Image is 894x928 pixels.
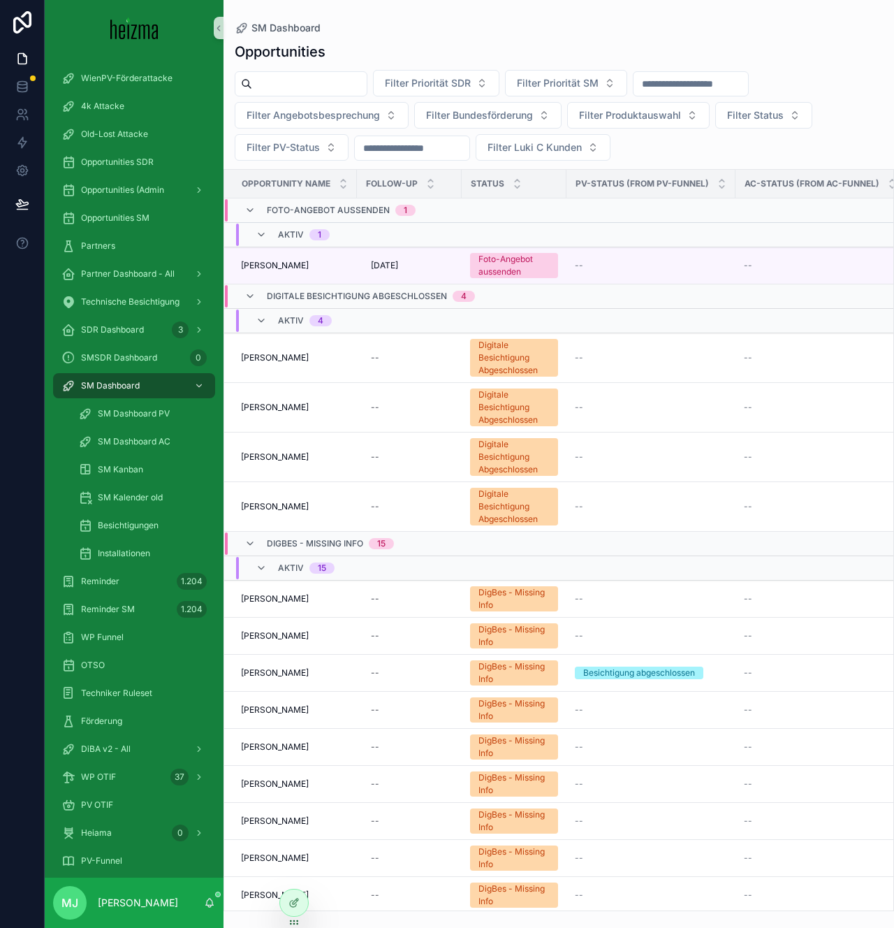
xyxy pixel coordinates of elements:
a: -- [575,741,727,753]
div: 0 [172,825,189,841]
a: Digitale Besichtigung Abgeschlossen [470,488,558,525]
span: [PERSON_NAME] [241,815,309,827]
div: DigBes - Missing Info [478,586,550,611]
a: DigBes - Missing Info [470,846,558,871]
a: OTSO [53,653,215,678]
a: -- [365,495,453,518]
button: Select Button [373,70,499,96]
span: MJ [61,894,78,911]
a: SDR Dashboard3 [53,317,215,342]
div: 1.204 [177,601,207,618]
div: 1 [404,205,407,216]
span: Förderung [81,716,122,727]
div: -- [371,402,379,413]
a: -- [365,699,453,721]
span: WienPV-Förderattacke [81,73,173,84]
span: [PERSON_NAME] [241,451,309,463]
span: -- [575,593,583,604]
button: Select Button [414,102,562,129]
span: -- [744,815,752,827]
a: SMSDR Dashboard0 [53,345,215,370]
span: Filter Status [727,108,784,122]
div: -- [371,501,379,512]
span: [PERSON_NAME] [241,352,309,363]
span: [PERSON_NAME] [241,704,309,716]
a: SM Kanban [70,457,215,482]
a: [PERSON_NAME] [241,853,349,864]
span: [PERSON_NAME] [241,890,309,901]
span: -- [575,815,583,827]
a: [PERSON_NAME] [241,402,349,413]
div: -- [371,704,379,716]
span: -- [744,778,752,790]
div: DigBes - Missing Info [478,734,550,760]
span: OTSO [81,660,105,671]
span: DiBA v2 - All [81,744,131,755]
a: -- [365,884,453,906]
span: [PERSON_NAME] [241,402,309,413]
div: Digitale Besichtigung Abgeschlossen [478,488,550,525]
a: [PERSON_NAME] [241,890,349,901]
div: 0 [190,349,207,366]
button: Select Button [235,134,349,161]
a: Besichtigungen [70,513,215,538]
a: Digitale Besichtigung Abgeschlossen [470,339,558,377]
a: Digitale Besichtigung Abgeschlossen [470,438,558,476]
div: -- [371,630,379,641]
a: -- [575,402,727,413]
span: [PERSON_NAME] [241,630,309,641]
a: [PERSON_NAME] [241,451,349,463]
div: Besichtigung abgeschlossen [583,667,695,679]
button: Select Button [505,70,627,96]
span: -- [744,890,752,901]
a: Opportunities SM [53,205,215,231]
span: Old-Lost Attacke [81,129,148,140]
a: [PERSON_NAME] [241,778,349,790]
a: WP Funnel [53,625,215,650]
a: -- [365,736,453,758]
a: [PERSON_NAME] [241,741,349,753]
span: [DATE] [371,260,398,271]
div: -- [371,778,379,790]
span: Heiama [81,827,112,839]
div: 15 [377,538,386,549]
span: Partners [81,240,115,252]
div: DigBes - Missing Info [478,660,550,686]
a: Techniker Ruleset [53,681,215,706]
a: Reminder SM1.204 [53,597,215,622]
span: Filter Priorität SDR [385,76,471,90]
div: -- [371,667,379,679]
a: -- [575,704,727,716]
span: Installationen [98,548,150,559]
a: DigBes - Missing Info [470,771,558,797]
a: DigBes - Missing Info [470,809,558,834]
span: -- [744,402,752,413]
span: SDR Dashboard [81,324,144,335]
span: Technische Besichtigung [81,296,179,307]
span: -- [744,704,752,716]
span: [PERSON_NAME] [241,593,309,604]
div: 3 [172,321,189,338]
a: [DATE] [365,254,453,277]
a: -- [575,890,727,901]
span: Reminder SM [81,604,135,615]
a: PV-Funnel [53,848,215,873]
span: -- [575,402,583,413]
div: -- [371,451,379,463]
a: Besichtigung abgeschlossen [575,667,727,679]
span: -- [744,593,752,604]
img: App logo [110,17,159,39]
a: SM Dashboard AC [70,429,215,454]
a: [PERSON_NAME] [241,260,349,271]
a: [PERSON_NAME] [241,593,349,604]
div: DigBes - Missing Info [478,697,550,723]
div: scrollable content [45,56,223,878]
a: 4k Attacke [53,94,215,119]
a: -- [365,847,453,869]
div: Digitale Besichtigung Abgeschlossen [478,389,550,426]
span: PV-Funnel [81,855,122,867]
a: Partners [53,233,215,259]
span: SM Kalender old [98,492,163,503]
a: Opportunities SDR [53,150,215,175]
a: -- [575,451,727,463]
